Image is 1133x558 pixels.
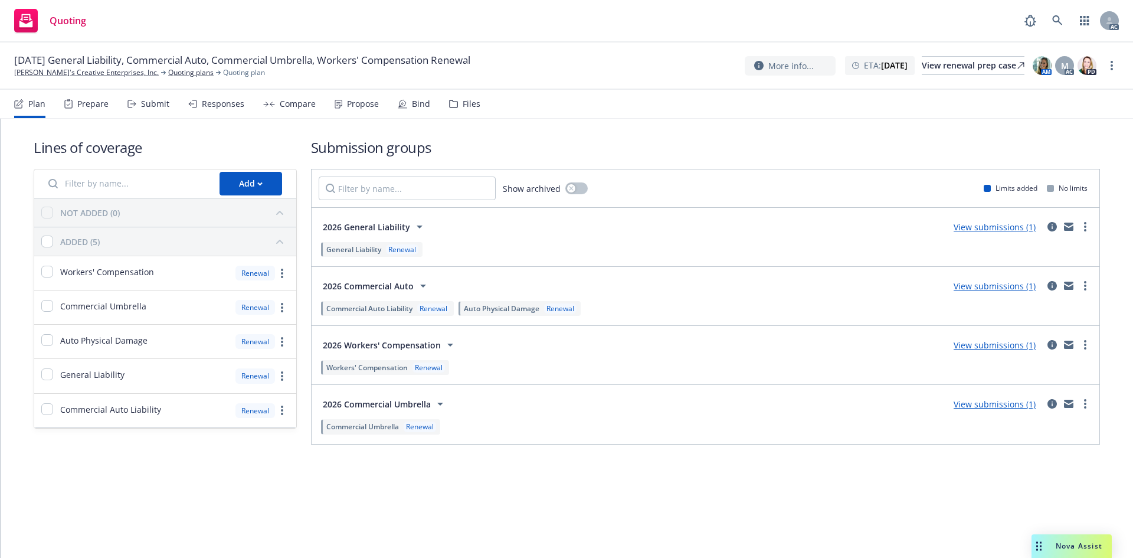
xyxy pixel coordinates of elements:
a: View submissions (1) [954,340,1036,351]
img: photo [1033,56,1052,75]
div: Plan [28,99,45,109]
a: more [275,403,289,417]
div: Renewal [412,363,445,373]
span: More info... [768,60,814,72]
span: [DATE] General Liability, Commercial Auto, Commercial Umbrella, Workers' Compensation Renewal [14,53,470,67]
div: Renewal [235,403,275,418]
div: Bind [412,99,430,109]
button: More info... [745,56,836,76]
div: Add [239,172,263,195]
a: View submissions (1) [954,280,1036,292]
span: Workers' Compensation [326,363,408,373]
button: ADDED (5) [60,232,289,251]
div: Limits added [984,183,1037,193]
span: 2026 General Liability [323,221,410,233]
a: mail [1062,220,1076,234]
div: Prepare [77,99,109,109]
div: View renewal prep case [922,57,1024,74]
a: Quoting [9,4,91,37]
div: Renewal [235,266,275,280]
span: 2026 Workers' Compensation [323,339,441,351]
button: NOT ADDED (0) [60,203,289,222]
span: 2026 Commercial Umbrella [323,398,431,410]
div: ADDED (5) [60,236,100,248]
a: circleInformation [1045,279,1059,293]
span: Nova Assist [1056,541,1102,551]
div: Renewal [386,244,418,254]
div: Responses [202,99,244,109]
span: General Liability [326,244,381,254]
span: Show archived [503,182,561,195]
a: circleInformation [1045,397,1059,411]
h1: Lines of coverage [34,138,297,157]
span: ETA : [864,59,908,71]
button: 2026 General Liability [319,215,431,239]
div: Renewal [404,422,436,432]
div: Renewal [417,304,450,314]
input: Filter by name... [319,177,496,200]
a: mail [1062,338,1076,352]
strong: [DATE] [881,60,908,71]
span: Commercial Auto Liability [326,304,412,314]
a: View submissions (1) [954,399,1036,410]
a: Switch app [1073,9,1096,32]
span: Commercial Auto Liability [60,403,161,416]
a: circleInformation [1045,338,1059,352]
button: Add [220,172,282,195]
div: Propose [347,99,379,109]
div: Submit [141,99,169,109]
a: [PERSON_NAME]'s Creative Enterprises, Inc. [14,67,159,78]
a: Search [1046,9,1069,32]
a: more [1105,58,1119,73]
span: Auto Physical Damage [60,334,148,347]
a: more [1078,338,1092,352]
input: Filter by name... [41,172,212,195]
a: more [275,301,289,315]
a: mail [1062,397,1076,411]
span: Commercial Umbrella [60,300,146,312]
img: photo [1078,56,1096,75]
div: Renewal [235,368,275,383]
a: more [1078,279,1092,293]
a: more [275,369,289,383]
a: more [275,266,289,280]
span: Quoting [50,16,86,25]
div: Renewal [544,304,577,314]
span: 2026 Commercial Auto [323,280,414,292]
div: Files [463,99,480,109]
a: View renewal prep case [922,56,1024,75]
button: 2026 Workers' Compensation [319,333,461,357]
div: No limits [1047,183,1088,193]
a: more [1078,220,1092,234]
div: Compare [280,99,316,109]
span: General Liability [60,368,125,381]
button: 2026 Commercial Umbrella [319,392,451,416]
div: Drag to move [1032,534,1046,558]
a: View submissions (1) [954,221,1036,233]
span: Auto Physical Damage [464,304,539,314]
span: Commercial Umbrella [326,422,399,432]
a: more [1078,397,1092,411]
button: 2026 Commercial Auto [319,274,434,298]
div: NOT ADDED (0) [60,207,120,219]
div: Renewal [235,334,275,349]
a: more [275,335,289,349]
span: Workers' Compensation [60,266,154,278]
button: Nova Assist [1032,534,1112,558]
span: M [1061,60,1069,72]
a: Report a Bug [1019,9,1042,32]
h1: Submission groups [311,138,1100,157]
a: mail [1062,279,1076,293]
span: Quoting plan [223,67,265,78]
div: Renewal [235,300,275,315]
a: Quoting plans [168,67,214,78]
a: circleInformation [1045,220,1059,234]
